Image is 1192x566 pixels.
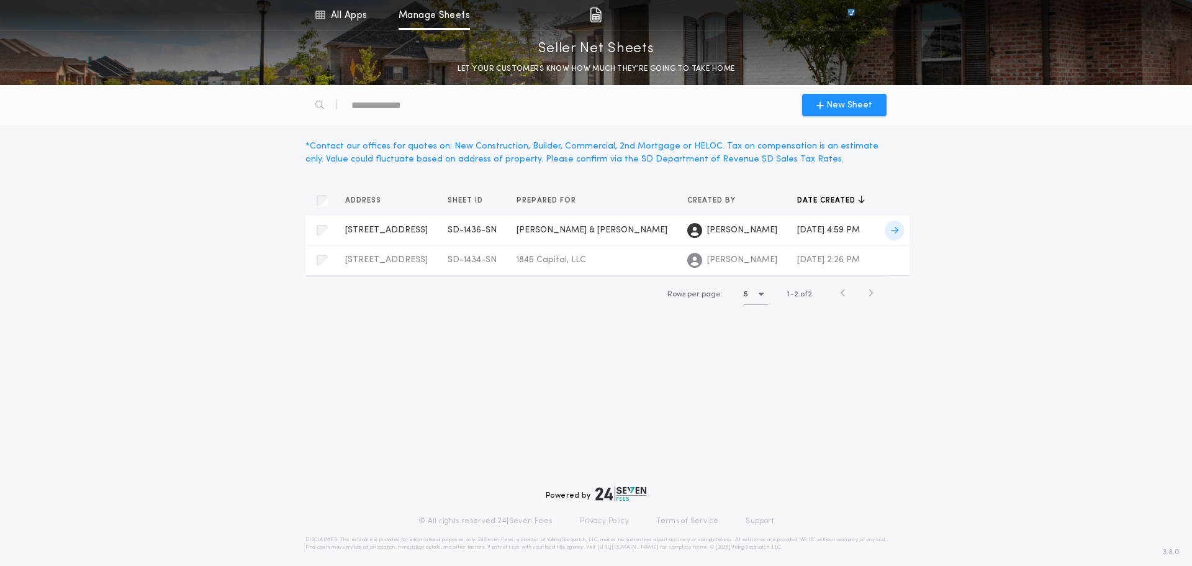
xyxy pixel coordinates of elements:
[797,255,860,265] span: [DATE] 2:26 PM
[746,516,774,526] a: Support
[744,285,768,304] button: 5
[667,291,723,298] span: Rows per page:
[800,289,812,300] span: of 2
[448,226,497,235] span: SD-1436-SN
[345,196,384,206] span: Address
[305,140,887,166] div: * Contact our offices for quotes on: New Construction, Builder, Commercial, 2nd Mortgage or HELOC...
[305,536,887,551] p: DISCLAIMER: This estimate is provided for informational purposes only. 24|Seven Fees, a product o...
[448,255,497,265] span: SD-1434-SN
[797,226,860,235] span: [DATE] 4:59 PM
[802,94,887,116] button: New Sheet
[448,194,492,207] button: Sheet ID
[787,291,790,298] span: 1
[345,255,428,265] span: [STREET_ADDRESS]
[825,9,877,21] img: vs-icon
[797,194,865,207] button: Date created
[517,226,667,235] span: [PERSON_NAME] & [PERSON_NAME]
[595,486,646,501] img: logo
[707,254,777,267] span: [PERSON_NAME]
[345,194,391,207] button: Address
[517,196,579,206] span: Prepared for
[590,7,602,22] img: img
[797,196,858,206] span: Date created
[707,224,777,237] span: [PERSON_NAME]
[687,194,745,207] button: Created by
[345,226,428,235] span: [STREET_ADDRESS]
[826,99,872,112] span: New Sheet
[418,516,553,526] p: © All rights reserved. 24|Seven Fees
[656,516,718,526] a: Terms of Service
[744,288,748,301] h1: 5
[794,291,798,298] span: 2
[580,516,630,526] a: Privacy Policy
[546,486,646,501] div: Powered by
[517,255,586,265] span: 1845 Capital, LLC
[687,196,738,206] span: Created by
[448,196,485,206] span: Sheet ID
[597,545,659,550] a: [URL][DOMAIN_NAME]
[538,39,654,59] p: Seller Net Sheets
[458,63,735,75] p: LET YOUR CUSTOMERS KNOW HOW MUCH THEY’RE GOING TO TAKE HOME
[1163,547,1180,558] span: 3.8.0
